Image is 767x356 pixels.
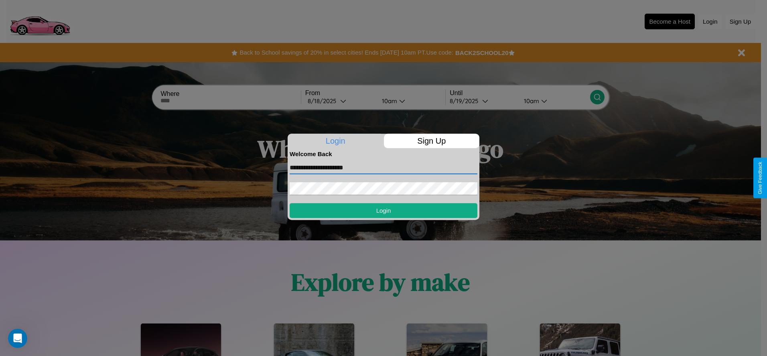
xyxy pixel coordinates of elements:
div: Give Feedback [757,162,763,194]
p: Sign Up [384,134,480,148]
iframe: Intercom live chat [8,329,27,348]
button: Login [290,203,477,218]
p: Login [288,134,383,148]
h4: Welcome Back [290,151,477,157]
